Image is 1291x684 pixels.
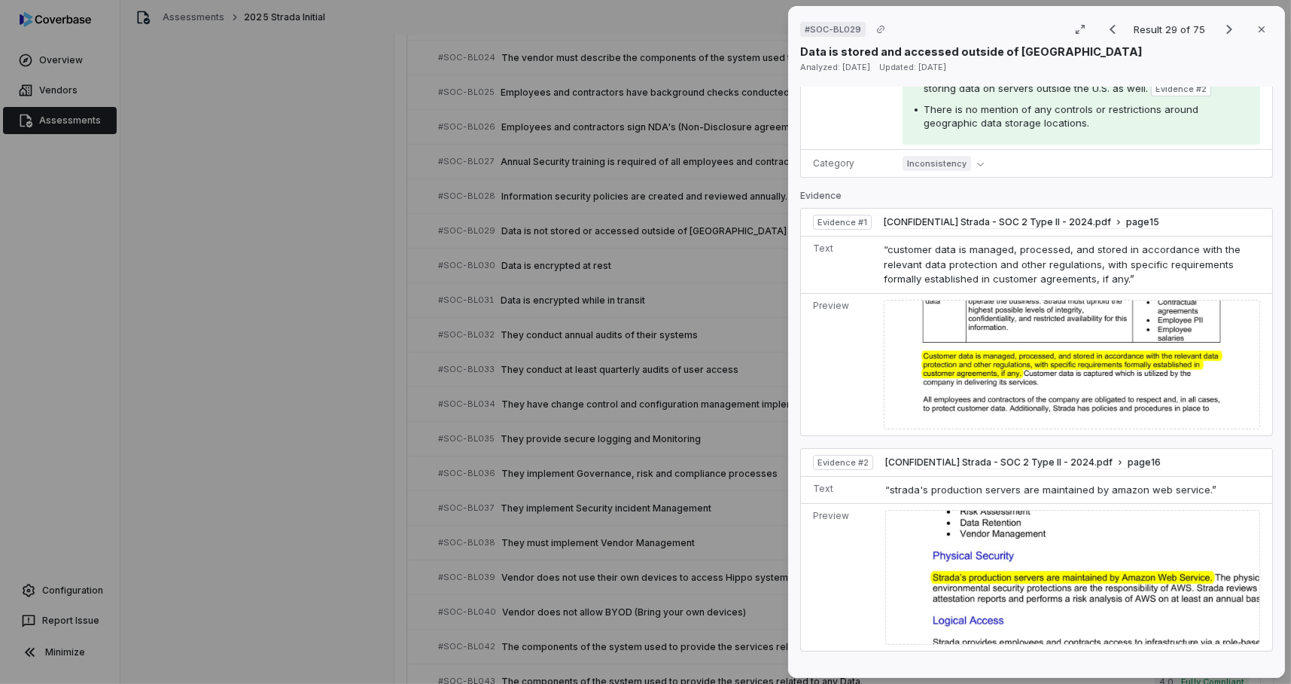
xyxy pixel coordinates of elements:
button: [CONFIDENTIAL] Strada - SOC 2 Type II - 2024.pdfpage16 [885,457,1161,469]
span: page 16 [1128,457,1161,469]
td: Preview [801,504,879,651]
button: Previous result [1098,20,1128,38]
span: [CONFIDENTIAL] Strada - SOC 2 Type II - 2024.pdf [884,216,1111,228]
td: Preview [801,293,878,435]
button: Next result [1214,20,1244,38]
img: fc541b6403dc48a9aa90af95f8ac607b_original.jpg_w1200.jpg [885,510,1260,645]
span: Evidence # 2 [818,457,869,469]
button: Copy link [867,16,894,43]
td: Text [801,476,879,504]
span: Updated: [DATE] [879,62,946,72]
span: Analyzed: [DATE] [800,62,870,72]
span: Inconsistency [903,156,971,171]
button: [CONFIDENTIAL] Strada - SOC 2 Type II - 2024.pdfpage15 [884,216,1159,229]
p: Result 29 of 75 [1134,21,1208,38]
span: There is no mention of any controls or restrictions around geographic data storage locations. [924,103,1198,129]
img: edbf82ea94ea432dae8798178f7abb42_original.jpg_w1200.jpg [884,300,1260,429]
p: Data is stored and accessed outside of [GEOGRAPHIC_DATA] [800,44,1142,60]
td: Text [801,237,878,294]
span: # SOC-BL029 [805,23,861,35]
p: Follow-up [800,664,1273,682]
span: “customer data is managed, processed, and stored in accordance with the relevant data protection ... [884,243,1241,285]
span: “strada's production servers are maintained by amazon web service.” [885,484,1216,496]
span: Evidence # 1 [818,216,867,228]
p: Category [813,157,885,169]
span: page 15 [1126,216,1159,228]
span: [CONFIDENTIAL] Strada - SOC 2 Type II - 2024.pdf [885,457,1113,469]
p: Evidence [800,190,1273,208]
span: Evidence # 2 [1156,83,1207,95]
